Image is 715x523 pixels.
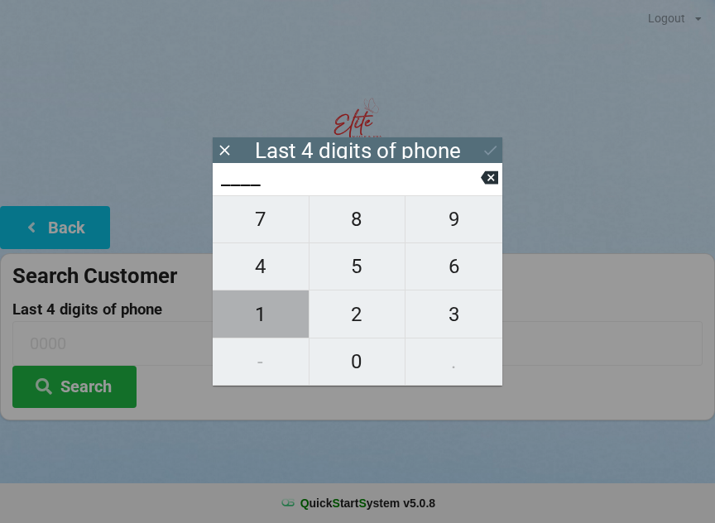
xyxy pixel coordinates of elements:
[310,344,405,379] span: 0
[405,195,502,243] button: 9
[213,290,310,338] button: 1
[405,243,502,290] button: 6
[213,297,309,332] span: 1
[310,338,406,386] button: 0
[405,202,502,237] span: 9
[213,202,309,237] span: 7
[255,142,461,159] div: Last 4 digits of phone
[213,249,309,284] span: 4
[405,249,502,284] span: 6
[310,243,406,290] button: 5
[405,290,502,338] button: 3
[310,297,405,332] span: 2
[310,249,405,284] span: 5
[213,243,310,290] button: 4
[405,297,502,332] span: 3
[310,202,405,237] span: 8
[213,195,310,243] button: 7
[310,195,406,243] button: 8
[310,290,406,338] button: 2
